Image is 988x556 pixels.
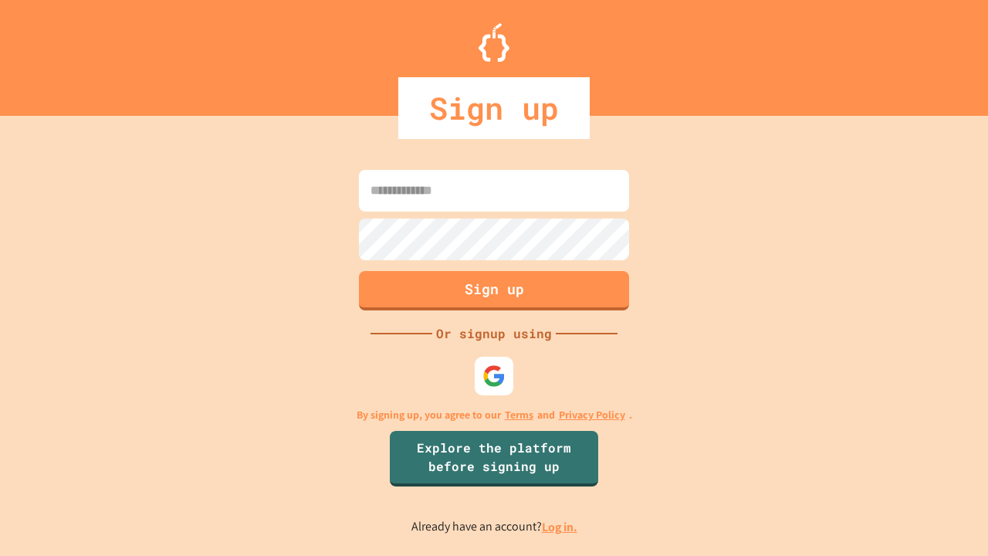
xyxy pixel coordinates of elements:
[432,324,556,343] div: Or signup using
[505,407,533,423] a: Terms
[559,407,625,423] a: Privacy Policy
[542,519,577,535] a: Log in.
[357,407,632,423] p: By signing up, you agree to our and .
[482,364,506,388] img: google-icon.svg
[479,23,509,62] img: Logo.svg
[359,271,629,310] button: Sign up
[398,77,590,139] div: Sign up
[411,517,577,537] p: Already have an account?
[390,431,598,486] a: Explore the platform before signing up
